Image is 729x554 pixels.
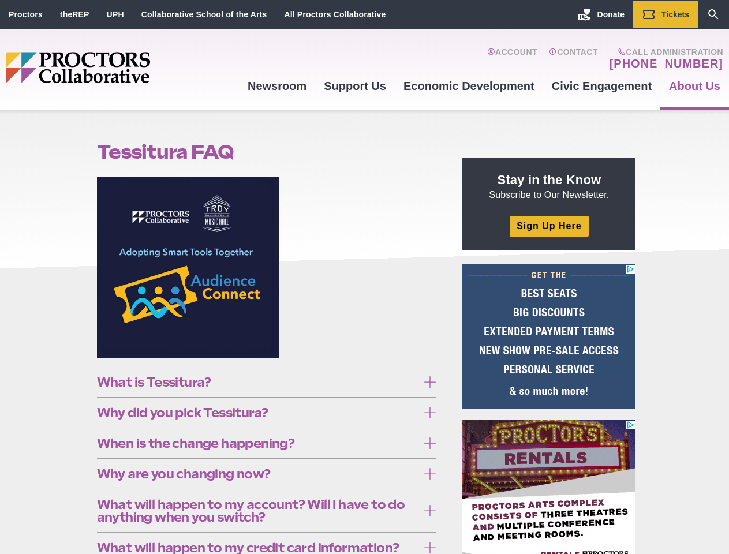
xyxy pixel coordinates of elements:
span: What is Tessitura? [97,376,418,388]
a: Account [487,47,537,70]
a: Sign Up Here [510,216,588,236]
span: When is the change happening? [97,437,418,450]
a: Donate [569,1,633,28]
strong: Stay in the Know [498,173,601,187]
a: [PHONE_NUMBER] [610,57,723,70]
a: Newsroom [239,70,315,102]
p: Subscribe to Our Newsletter. [476,171,622,201]
span: Why did you pick Tessitura? [97,406,418,419]
a: Economic Development [395,70,543,102]
iframe: Advertisement [462,264,635,409]
a: Civic Engagement [543,70,660,102]
a: About Us [660,70,729,102]
a: Contact [549,47,598,70]
span: Why are you changing now? [97,467,418,480]
img: Proctors logo [6,52,239,83]
a: theREP [60,10,89,19]
span: Tickets [661,10,689,19]
a: Search [698,1,729,28]
span: What will happen to my credit card information? [97,541,418,554]
a: Collaborative School of the Arts [141,10,267,19]
a: Support Us [315,70,395,102]
a: UPH [107,10,124,19]
span: What will happen to my account? Will I have to do anything when you switch? [97,498,418,523]
h1: Tessitura FAQ [97,141,436,163]
a: All Proctors Collaborative [284,10,386,19]
span: Call Administration [606,47,723,57]
span: Donate [597,10,625,19]
a: Tickets [633,1,698,28]
a: Proctors [9,10,43,19]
